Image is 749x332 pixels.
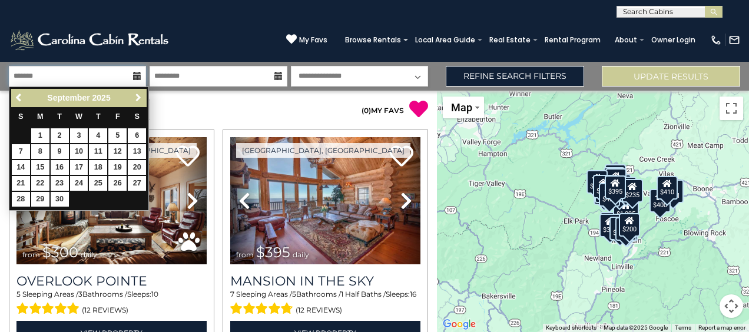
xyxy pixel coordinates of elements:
span: daily [81,250,97,259]
span: 3 [78,290,82,298]
a: 26 [108,176,127,191]
a: 9 [51,144,69,159]
span: 1 Half Baths / [341,290,386,298]
span: September [47,93,90,102]
span: 7 [230,290,234,298]
a: 13 [128,144,146,159]
a: 3 [70,128,88,143]
a: 23 [51,176,69,191]
a: Open this area in Google Maps (opens a new window) [440,317,479,332]
span: ( ) [362,106,371,115]
a: 8 [31,144,49,159]
a: 10 [70,144,88,159]
a: 2 [51,128,69,143]
span: Sunday [18,112,23,121]
button: Keyboard shortcuts [546,324,596,332]
span: 2025 [92,93,111,102]
div: $290 [593,175,614,198]
a: Terms [675,324,691,331]
a: 18 [89,160,107,175]
a: Real Estate [483,32,536,48]
div: $200 [619,213,640,237]
span: Wednesday [75,112,82,121]
a: (0)MY FAVS [362,106,404,115]
a: 17 [70,160,88,175]
a: 1 [31,128,49,143]
div: $390 [605,168,627,192]
div: $355 [599,214,621,237]
a: 30 [51,192,69,207]
div: $410 [657,176,678,200]
span: $300 [42,244,78,261]
a: 12 [108,144,127,159]
img: Google [440,317,479,332]
a: 4 [89,128,107,143]
a: [GEOGRAPHIC_DATA], [GEOGRAPHIC_DATA] [236,143,410,158]
a: Local Area Guide [409,32,481,48]
button: Map camera controls [720,294,743,318]
a: 20 [128,160,146,175]
a: 21 [12,176,30,191]
button: Change map style [443,97,484,118]
a: 14 [12,160,30,175]
span: 0 [364,106,369,115]
a: 5 [108,128,127,143]
span: Friday [115,112,120,121]
button: Toggle fullscreen view [720,97,743,120]
a: My Favs [286,34,327,46]
div: Sleeping Areas / Bathrooms / Sleeps: [16,289,207,317]
span: Tuesday [57,112,62,121]
div: $310 [604,167,625,191]
span: Thursday [96,112,101,121]
span: 10 [151,290,158,298]
span: Saturday [135,112,140,121]
a: Browse Rentals [339,32,407,48]
div: $225 [600,212,621,235]
a: 29 [31,192,49,207]
span: Next [134,93,143,102]
div: $350 [615,217,637,241]
div: Sleeping Areas / Bathrooms / Sleeps: [230,289,420,317]
a: Report a map error [698,324,745,331]
a: Owner Login [645,32,701,48]
a: 7 [12,144,30,159]
img: mail-regular-white.png [728,34,740,46]
a: Overlook Pointe [16,273,207,289]
a: Rental Program [539,32,607,48]
img: phone-regular-white.png [710,34,722,46]
span: from [236,250,254,259]
div: $400 [649,189,671,213]
a: 16 [51,160,69,175]
span: Map [451,101,472,114]
a: Next [131,91,145,105]
div: $1,095 [613,198,639,221]
img: thumbnail_163263808.jpeg [230,137,420,264]
span: Monday [37,112,44,121]
div: $395 [605,175,626,199]
a: 11 [89,144,107,159]
a: 22 [31,176,49,191]
a: 19 [108,160,127,175]
div: $235 [622,179,643,202]
span: (12 reviews) [82,303,128,318]
a: 6 [128,128,146,143]
div: $375 [609,217,631,240]
a: 25 [89,176,107,191]
div: $285 [586,170,608,194]
span: 5 [16,290,21,298]
a: Refine Search Filters [446,66,584,87]
a: Mansion In The Sky [230,273,420,289]
a: 15 [31,160,49,175]
span: daily [293,250,309,259]
a: 28 [12,192,30,207]
span: 5 [292,290,296,298]
span: Previous [15,93,24,102]
span: My Favs [299,35,327,45]
button: Update Results [602,66,740,87]
a: 27 [128,176,146,191]
span: from [22,250,40,259]
span: (12 reviews) [296,303,342,318]
div: $424 [599,183,620,207]
a: About [609,32,643,48]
